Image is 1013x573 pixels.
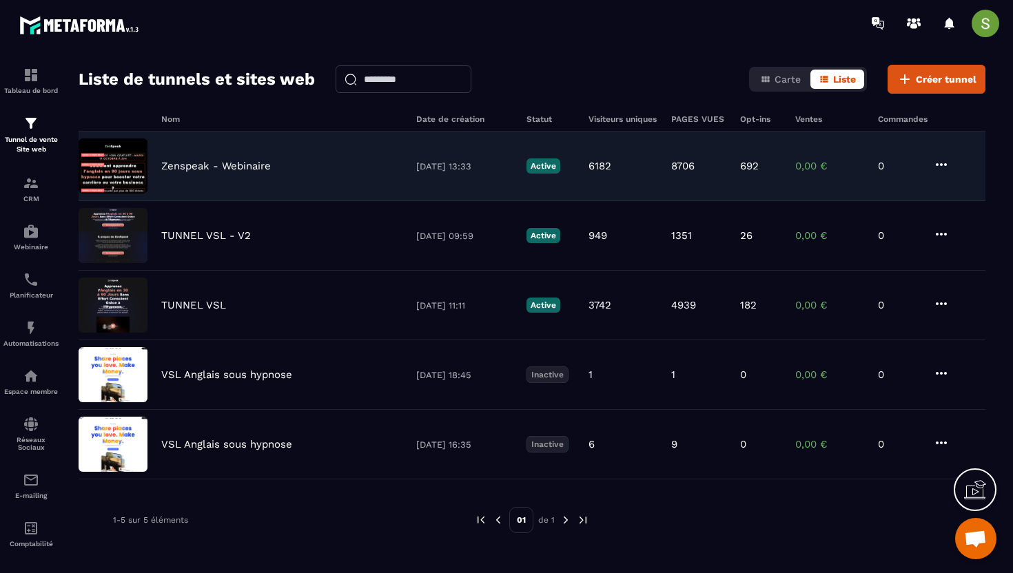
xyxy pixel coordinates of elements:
p: Zenspeak - Webinaire [161,160,271,172]
p: 0,00 € [795,438,864,450]
p: 0 [878,299,919,311]
p: Webinaire [3,243,59,251]
img: image [79,138,147,194]
span: Carte [775,74,801,85]
p: 1351 [671,229,692,242]
p: Inactive [526,366,569,383]
a: automationsautomationsEspace membre [3,357,59,406]
p: VSL Anglais sous hypnose [161,438,292,450]
a: emailemailE-mailing [3,461,59,510]
img: prev [492,514,504,526]
span: Créer tunnel [916,72,976,86]
img: logo [19,12,143,38]
button: Carte [752,70,809,89]
p: TUNNEL VSL [161,299,226,311]
p: [DATE] 11:11 [416,300,513,311]
p: 0 [740,438,746,450]
h6: PAGES VUES [671,114,726,124]
img: next [560,514,572,526]
p: Active [526,228,560,243]
p: 26 [740,229,753,242]
a: social-networksocial-networkRéseaux Sociaux [3,406,59,461]
p: 6182 [589,160,611,172]
h6: Visiteurs uniques [589,114,657,124]
p: Inactive [526,436,569,452]
img: image [79,278,147,333]
p: 3742 [589,299,611,311]
p: E-mailing [3,492,59,499]
span: Liste [833,74,856,85]
p: Tableau de bord [3,87,59,94]
p: Planificateur [3,291,59,299]
a: schedulerschedulerPlanificateur [3,261,59,309]
img: automations [23,320,39,336]
p: 0 [740,368,746,381]
img: accountant [23,520,39,536]
p: 0 [878,160,919,172]
p: [DATE] 13:33 [416,161,513,171]
p: 1 [589,368,593,381]
p: Tunnel de vente Site web [3,135,59,154]
p: 4939 [671,299,696,311]
p: Espace membre [3,388,59,395]
h6: Commandes [878,114,928,124]
p: 949 [589,229,607,242]
p: 8706 [671,160,695,172]
a: accountantaccountantComptabilité [3,510,59,558]
p: 01 [509,507,533,533]
img: email [23,472,39,488]
p: CRM [3,195,59,202]
p: TUNNEL VSL - V2 [161,229,251,242]
img: scheduler [23,271,39,288]
div: Ouvrir le chat [955,518,996,559]
a: automationsautomationsWebinaire [3,213,59,261]
img: automations [23,223,39,240]
p: Active [526,298,560,313]
p: [DATE] 18:45 [416,370,513,380]
p: 0 [878,368,919,381]
h6: Opt-ins [740,114,781,124]
img: social-network [23,416,39,433]
h6: Nom [161,114,402,124]
a: automationsautomationsAutomatisations [3,309,59,357]
p: [DATE] 09:59 [416,231,513,241]
p: 1-5 sur 5 éléments [113,515,188,525]
img: formation [23,115,39,132]
p: 0 [878,438,919,450]
p: Active [526,158,560,174]
h6: Date de création [416,114,513,124]
img: image [79,208,147,263]
p: Comptabilité [3,540,59,548]
h6: Statut [526,114,575,124]
p: VSL Anglais sous hypnose [161,368,292,381]
p: Réseaux Sociaux [3,436,59,451]
img: formation [23,175,39,191]
p: 1 [671,368,675,381]
p: 692 [740,160,759,172]
img: image [79,347,147,402]
h6: Ventes [795,114,864,124]
p: 6 [589,438,595,450]
p: 0,00 € [795,229,864,242]
p: 0,00 € [795,160,864,172]
a: formationformationCRM [3,165,59,213]
p: 9 [671,438,677,450]
p: Automatisations [3,340,59,347]
p: [DATE] 16:35 [416,439,513,450]
p: 182 [740,299,757,311]
a: formationformationTableau de bord [3,56,59,105]
p: 0,00 € [795,368,864,381]
img: formation [23,67,39,83]
img: next [577,514,589,526]
p: de 1 [538,514,555,525]
img: automations [23,368,39,384]
button: Liste [810,70,864,89]
a: formationformationTunnel de vente Site web [3,105,59,165]
button: Créer tunnel [888,65,985,94]
p: 0,00 € [795,299,864,311]
img: image [79,417,147,472]
h2: Liste de tunnels et sites web [79,65,315,93]
p: 0 [878,229,919,242]
img: prev [475,514,487,526]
